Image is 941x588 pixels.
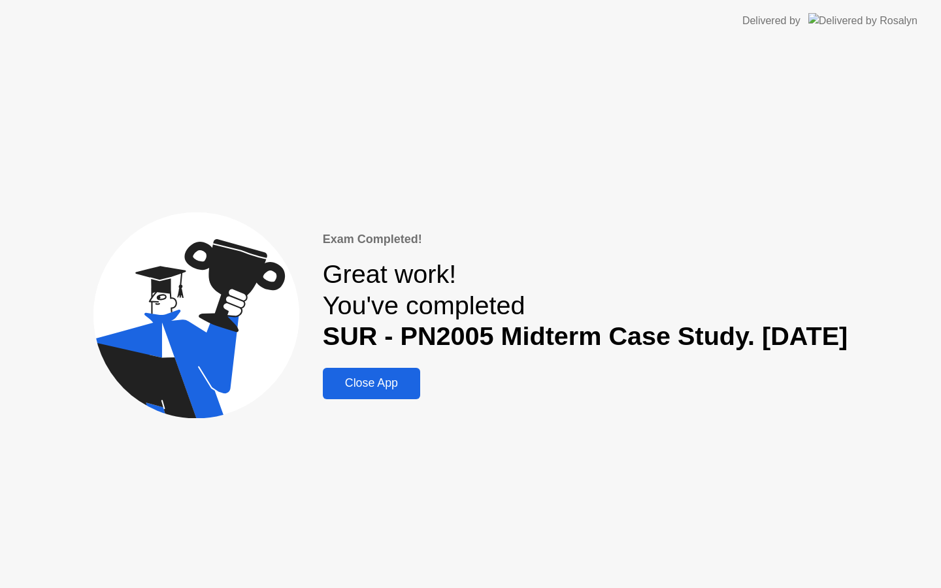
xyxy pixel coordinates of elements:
div: Exam Completed! [323,231,848,248]
button: Close App [323,368,420,399]
div: Great work! You've completed [323,259,848,352]
div: Close App [327,376,416,390]
b: SUR - PN2005 Midterm Case Study. [DATE] [323,321,848,350]
img: Delivered by Rosalyn [808,13,917,28]
div: Delivered by [742,13,801,29]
